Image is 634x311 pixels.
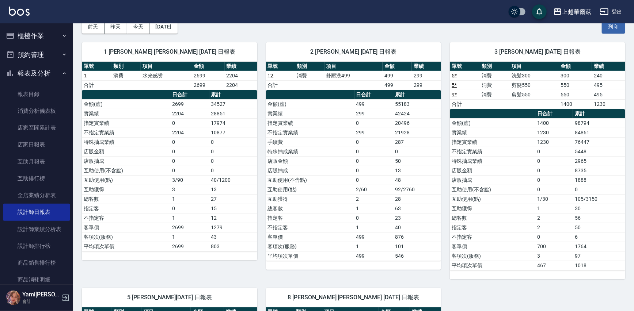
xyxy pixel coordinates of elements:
td: 0 [170,166,209,175]
td: 97 [573,251,625,261]
td: 92/2760 [393,185,441,194]
td: 2699 [192,80,225,90]
img: Person [6,291,20,305]
button: save [532,4,547,19]
td: 499 [354,99,394,109]
td: 240 [592,71,625,80]
button: 櫃檯作業 [3,26,70,45]
th: 累計 [573,109,625,119]
td: 1/30 [535,194,573,204]
table: a dense table [82,62,257,90]
td: 499 [354,251,394,261]
a: 全店業績分析表 [3,187,70,204]
p: 會計 [22,298,60,305]
td: 實業績 [266,109,354,118]
td: 0 [354,175,394,185]
td: 互助獲得 [266,194,354,204]
button: 登出 [597,5,625,19]
td: 平均項次單價 [266,251,354,261]
td: 水光感燙 [141,71,192,80]
td: 2204 [225,80,257,90]
td: 互助使用(點) [450,194,535,204]
td: 指定實業績 [82,118,170,128]
a: 店家區間累計表 [3,119,70,136]
td: 2965 [573,156,625,166]
td: 金額(虛) [450,118,535,128]
td: 不指定客 [82,213,170,223]
td: 1 [354,223,394,232]
td: 0 [209,147,257,156]
td: 指定客 [450,223,535,232]
td: 1 [170,213,209,223]
td: 55183 [393,99,441,109]
td: 27 [209,194,257,204]
td: 2 [535,213,573,223]
td: 76447 [573,137,625,147]
td: 1230 [535,137,573,147]
td: 0 [354,147,394,156]
a: 消費分析儀表板 [3,103,70,119]
td: 0 [354,213,394,223]
td: 43 [209,232,257,242]
td: 2699 [170,242,209,251]
td: 不指定實業績 [82,128,170,137]
td: 1230 [592,99,625,109]
td: 客單價 [266,232,354,242]
td: 店販抽成 [82,156,170,166]
a: 1 [84,73,87,78]
th: 單號 [266,62,295,71]
th: 累計 [209,90,257,100]
td: 客項次(服務) [450,251,535,261]
td: 消費 [480,71,510,80]
td: 指定客 [266,213,354,223]
th: 金額 [383,62,412,71]
td: 1 [170,232,209,242]
td: 互助獲得 [82,185,170,194]
td: 299 [354,109,394,118]
span: 8 [PERSON_NAME] [PERSON_NAME] [DATE] 日報表 [275,294,433,301]
td: 30 [573,204,625,213]
td: 499 [383,80,412,90]
td: 84861 [573,128,625,137]
a: 互助排行榜 [3,170,70,187]
button: 報表及分析 [3,64,70,83]
th: 單號 [450,62,480,71]
td: 特殊抽成業績 [450,156,535,166]
td: 互助使用(不含點) [82,166,170,175]
td: 550 [559,80,592,90]
td: 0 [535,147,573,156]
td: 洗髮300 [510,71,559,80]
td: 299 [354,128,394,137]
td: 1400 [559,99,592,109]
td: 34527 [209,99,257,109]
td: 2699 [170,99,209,109]
td: 0 [354,118,394,128]
td: 0 [354,156,394,166]
button: [DATE] [149,20,177,34]
th: 日合計 [170,90,209,100]
td: 合計 [266,80,295,90]
a: 12 [268,73,274,78]
td: 合計 [82,80,111,90]
td: 2 [354,194,394,204]
table: a dense table [266,90,441,261]
button: 昨天 [105,20,127,34]
th: 類別 [111,62,141,71]
td: 5448 [573,147,625,156]
td: 1 [535,204,573,213]
td: 2204 [170,109,209,118]
th: 金額 [559,62,592,71]
td: 546 [393,251,441,261]
td: 指定客 [82,204,170,213]
th: 日合計 [354,90,394,100]
td: 消費 [480,80,510,90]
td: 50 [393,156,441,166]
td: 3 [170,185,209,194]
td: 實業績 [82,109,170,118]
td: 101 [393,242,441,251]
a: 設計師業績分析表 [3,221,70,238]
th: 類別 [295,62,324,71]
td: 0 [170,118,209,128]
span: 1 [PERSON_NAME] [PERSON_NAME] [DATE] 日報表 [91,48,248,55]
td: 0 [170,137,209,147]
